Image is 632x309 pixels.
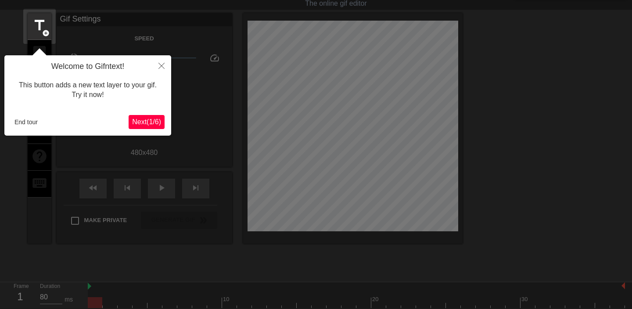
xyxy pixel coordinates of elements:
button: Close [152,55,171,75]
span: Next ( 1 / 6 ) [132,118,161,126]
button: End tour [11,115,41,129]
h4: Welcome to Gifntext! [11,62,165,72]
button: Next [129,115,165,129]
div: This button adds a new text layer to your gif. Try it now! [11,72,165,109]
